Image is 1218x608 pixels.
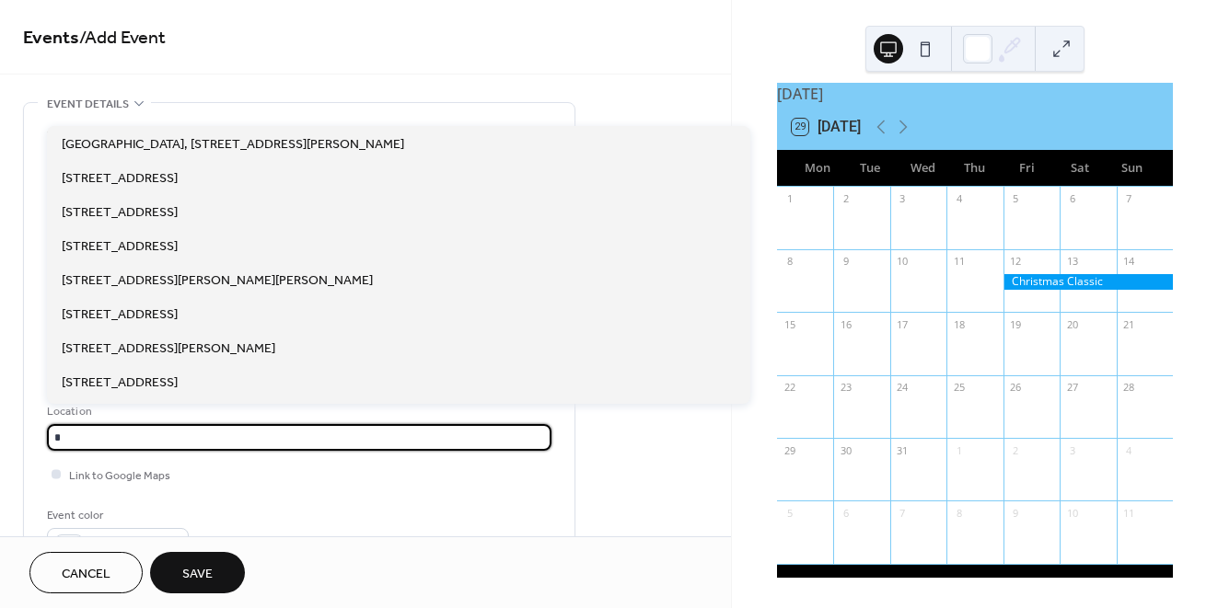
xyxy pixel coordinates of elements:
div: 25 [952,381,966,395]
span: [STREET_ADDRESS] [62,169,178,189]
div: 10 [1065,506,1079,520]
div: 6 [839,506,853,520]
div: Sat [1053,150,1106,187]
div: 7 [896,506,910,520]
div: 11 [952,255,966,269]
div: 5 [783,506,796,520]
span: / Add Event [79,20,166,56]
span: [STREET_ADDRESS][PERSON_NAME][PERSON_NAME] [62,271,373,291]
div: Tue [844,150,897,187]
div: 16 [839,317,853,331]
div: 19 [1009,317,1023,331]
div: 27 [1065,381,1079,395]
div: 14 [1122,255,1136,269]
div: 22 [783,381,796,395]
div: 6 [1065,192,1079,206]
div: Thu [948,150,1001,187]
div: 18 [952,317,966,331]
a: Events [23,20,79,56]
div: 31 [896,443,910,457]
div: 8 [952,506,966,520]
div: 23 [839,381,853,395]
div: 2 [1009,443,1023,457]
div: 17 [896,317,910,331]
div: 24 [896,381,910,395]
span: Event details [47,95,129,114]
div: 9 [1009,506,1023,520]
div: 13 [1065,255,1079,269]
div: 4 [1122,443,1136,457]
div: Wed [897,150,949,187]
span: [STREET_ADDRESS] [62,237,178,257]
span: Link to Google Maps [69,466,170,486]
div: 3 [1065,443,1079,457]
div: 4 [952,192,966,206]
div: 12 [1009,255,1023,269]
div: 1 [952,443,966,457]
div: 3 [896,192,910,206]
span: [STREET_ADDRESS] [62,305,178,325]
div: Mon [792,150,844,187]
div: [DATE] [777,83,1173,105]
span: Save [182,565,213,584]
div: Sun [1106,150,1158,187]
div: 8 [783,255,796,269]
div: Location [47,402,548,421]
div: Christmas Classic [1003,274,1173,290]
div: Event color [47,506,185,525]
div: 26 [1009,381,1023,395]
span: [STREET_ADDRESS] [62,203,178,223]
span: [GEOGRAPHIC_DATA], [STREET_ADDRESS][PERSON_NAME] [62,135,404,155]
div: 7 [1122,192,1136,206]
div: 11 [1122,506,1136,520]
div: 9 [839,255,853,269]
span: Cancel [62,565,110,584]
span: [STREET_ADDRESS][PERSON_NAME] [62,339,275,359]
div: Fri [1001,150,1053,187]
div: 15 [783,317,796,331]
div: 1 [783,192,796,206]
div: 2 [839,192,853,206]
div: 28 [1122,381,1136,395]
button: 29[DATE] [785,114,867,140]
span: [STREET_ADDRESS] [62,373,178,393]
div: 5 [1009,192,1023,206]
div: 29 [783,443,796,457]
div: 20 [1065,317,1079,331]
button: Cancel [29,552,143,593]
div: 21 [1122,317,1136,331]
button: Save [150,552,245,593]
div: 30 [839,443,853,457]
div: 10 [896,255,910,269]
